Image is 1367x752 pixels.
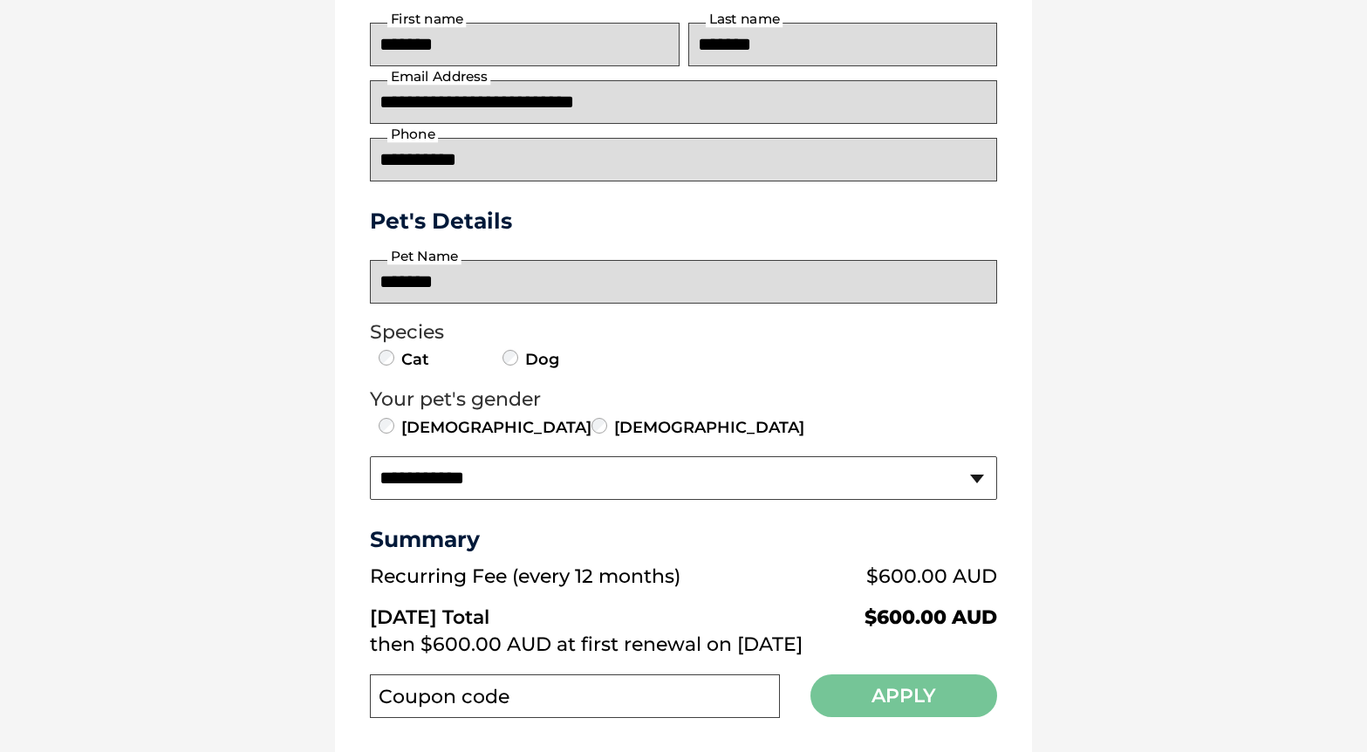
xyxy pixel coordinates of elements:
[810,674,997,717] button: Apply
[807,592,997,629] td: $600.00 AUD
[370,388,997,411] legend: Your pet's gender
[807,561,997,592] td: $600.00 AUD
[706,11,783,27] label: Last name
[370,592,807,629] td: [DATE] Total
[387,126,438,142] label: Phone
[370,629,997,660] td: then $600.00 AUD at first renewal on [DATE]
[387,11,466,27] label: First name
[370,561,807,592] td: Recurring Fee (every 12 months)
[379,686,509,708] label: Coupon code
[363,208,1004,234] h3: Pet's Details
[387,69,490,85] label: Email Address
[370,321,997,344] legend: Species
[370,526,997,552] h3: Summary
